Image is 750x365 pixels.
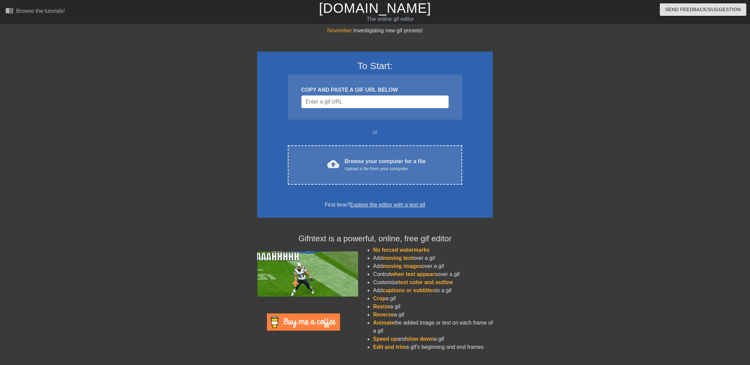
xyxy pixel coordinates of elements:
li: a gif [373,295,493,303]
img: football_small.gif [257,251,358,297]
span: when text appears [390,271,438,277]
span: Resize [373,304,390,309]
div: Upload a file from your computer [345,165,426,172]
a: Browse the tutorials! [5,6,65,17]
input: Username [301,95,449,108]
li: Add over a gif [373,254,493,262]
li: a gif [373,303,493,311]
span: cloud_upload [327,158,339,170]
span: moving text [383,255,413,261]
span: Edit and trim [373,344,406,350]
span: menu_book [5,6,13,14]
div: The online gif editor [253,15,527,23]
li: and a gif [373,335,493,343]
span: Reverse [373,312,394,317]
li: a gif's beginning and end frames [373,343,493,351]
li: Control over a gif [373,270,493,278]
span: Speed up [373,336,397,342]
a: [DOMAIN_NAME] [319,1,431,16]
a: Explore the editor with a test gif [350,202,425,208]
span: Send Feedback/Suggestion [665,5,741,14]
div: COPY AND PASTE A GIF URL BELOW [301,86,449,94]
div: First time? [266,201,484,209]
h4: Gifntext is a powerful, online, free gif editor [257,234,493,244]
span: Crop [373,296,385,301]
span: November: [327,28,353,33]
span: moving images [383,263,422,269]
li: Add over a gif [373,262,493,270]
span: Animate [373,320,394,326]
li: Customize [373,278,493,286]
div: Browse the tutorials! [16,8,65,14]
span: slow down [406,336,434,342]
span: text color and outline [399,279,453,285]
span: No forced watermarks [373,247,430,253]
img: Buy Me A Coffee [267,313,340,331]
div: Investigating new gif presets! [257,27,493,35]
h3: To Start: [266,60,484,72]
div: Browse your computer for a file [345,157,426,172]
li: Add to a gif [373,286,493,295]
div: or [275,128,475,136]
span: captions or subtitles [383,287,435,293]
button: Send Feedback/Suggestion [660,3,746,16]
li: a gif [373,311,493,319]
li: the added image or text on each frame of a gif [373,319,493,335]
